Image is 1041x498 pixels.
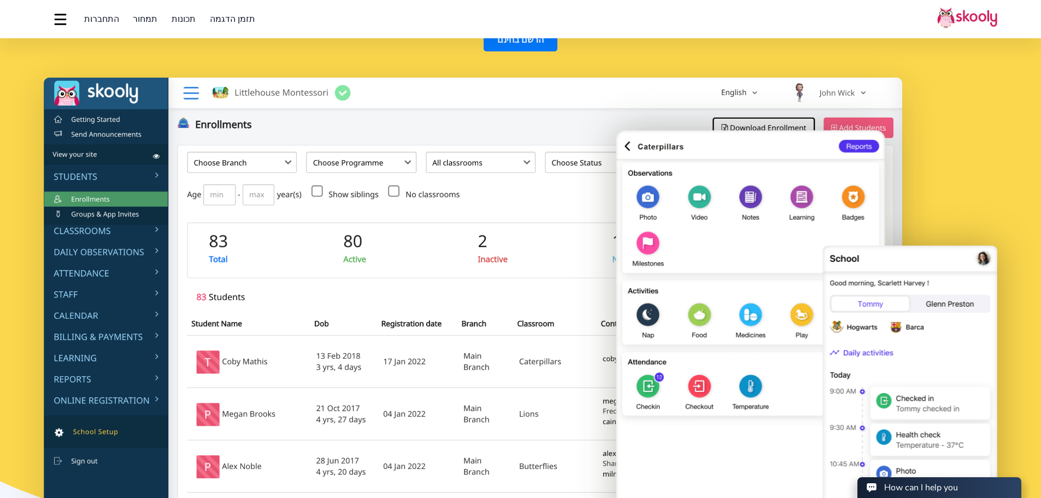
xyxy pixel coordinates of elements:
img: Skooly [937,7,997,28]
a: תכונות [164,10,203,28]
button: dropdown menu [52,7,68,32]
a: התחברות [77,10,126,28]
span: תמחור [133,13,157,25]
a: תמחור [126,10,165,28]
a: הרשם בחינם [484,28,557,51]
a: תזמן הדגמה [203,10,262,28]
span: התחברות [84,13,119,25]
